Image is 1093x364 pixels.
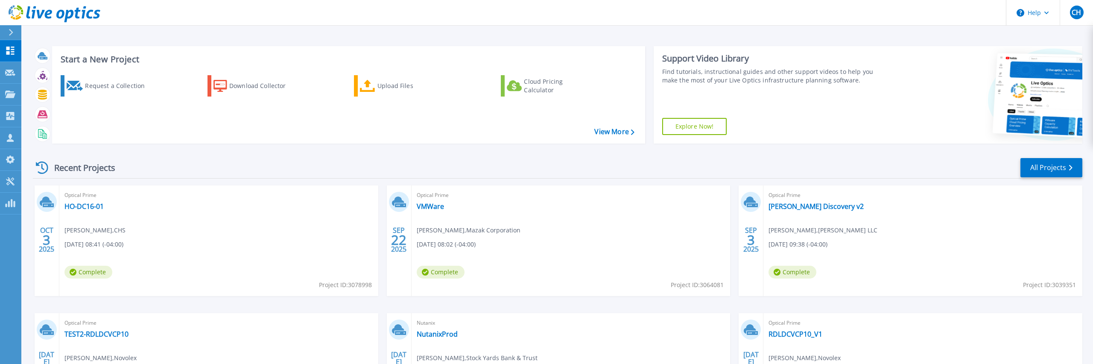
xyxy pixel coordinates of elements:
[417,226,520,235] span: [PERSON_NAME] , Mazak Corporation
[64,330,129,338] a: TEST2-RDLDCVCP10
[64,226,126,235] span: [PERSON_NAME] , CHS
[43,236,50,244] span: 3
[769,191,1077,200] span: Optical Prime
[38,224,55,255] div: OCT 2025
[769,318,1077,328] span: Optical Prime
[662,53,884,64] div: Support Video Library
[1072,9,1081,16] span: CH
[769,330,822,338] a: RDLDCVCP10_V1
[85,77,153,94] div: Request a Collection
[391,224,407,255] div: SEP 2025
[662,118,727,135] a: Explore Now!
[747,236,755,244] span: 3
[319,280,372,290] span: Project ID: 3078998
[207,75,303,97] a: Download Collector
[417,266,465,279] span: Complete
[501,75,596,97] a: Cloud Pricing Calculator
[33,157,127,178] div: Recent Projects
[64,318,373,328] span: Optical Prime
[1020,158,1082,177] a: All Projects
[417,353,538,363] span: [PERSON_NAME] , Stock Yards Bank & Trust
[229,77,298,94] div: Download Collector
[64,353,137,363] span: [PERSON_NAME] , Novolex
[61,75,156,97] a: Request a Collection
[524,77,592,94] div: Cloud Pricing Calculator
[417,202,444,211] a: VMWare
[64,266,112,279] span: Complete
[769,226,877,235] span: [PERSON_NAME] , [PERSON_NAME] LLC
[769,240,827,249] span: [DATE] 09:38 (-04:00)
[769,202,864,211] a: [PERSON_NAME] Discovery v2
[743,224,759,255] div: SEP 2025
[1023,280,1076,290] span: Project ID: 3039351
[662,68,884,85] div: Find tutorials, instructional guides and other support videos to help you make the most of your L...
[391,236,406,244] span: 22
[769,266,816,279] span: Complete
[417,240,476,249] span: [DATE] 08:02 (-04:00)
[671,280,724,290] span: Project ID: 3064081
[417,191,725,200] span: Optical Prime
[377,77,446,94] div: Upload Files
[769,353,841,363] span: [PERSON_NAME] , Novolex
[594,128,634,136] a: View More
[354,75,449,97] a: Upload Files
[417,330,458,338] a: NutanixProd
[64,240,123,249] span: [DATE] 08:41 (-04:00)
[64,191,373,200] span: Optical Prime
[417,318,725,328] span: Nutanix
[61,55,634,64] h3: Start a New Project
[64,202,104,211] a: HO-DC16-01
